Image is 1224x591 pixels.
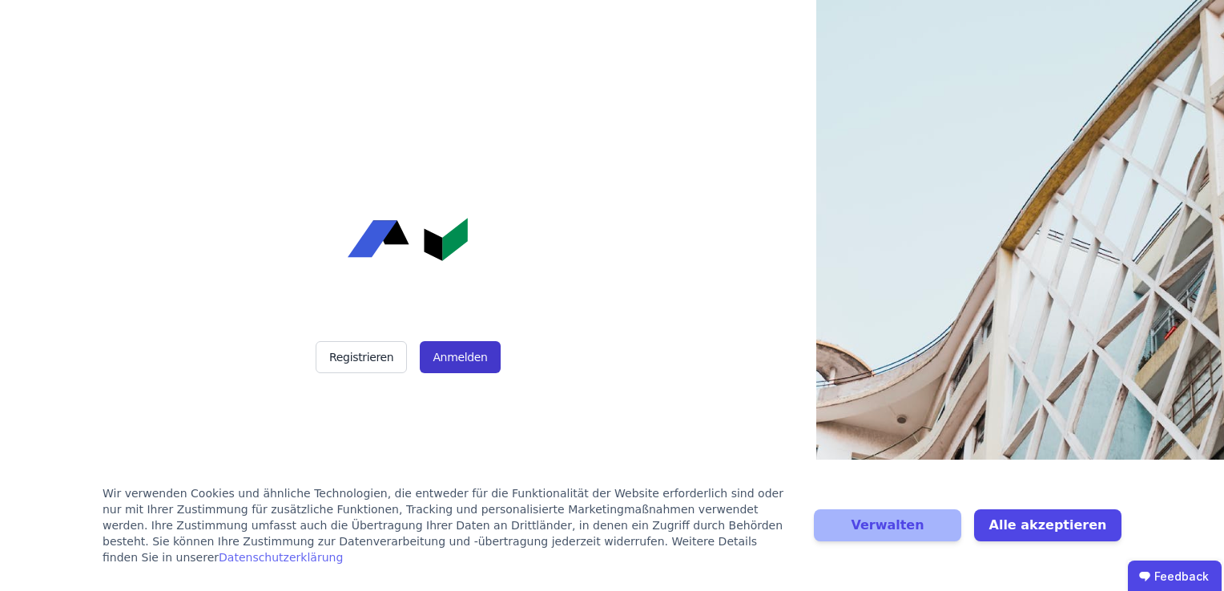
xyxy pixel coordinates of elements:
div: Wir verwenden Cookies und ähnliche Technologien, die entweder für die Funktionalität der Website ... [103,485,795,565]
button: Verwalten [814,509,961,541]
button: Anmelden [420,341,500,373]
a: Datenschutzerklärung [219,551,343,564]
button: Alle akzeptieren [974,509,1121,541]
button: Registrieren [316,341,407,373]
img: Concular [348,218,468,261]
